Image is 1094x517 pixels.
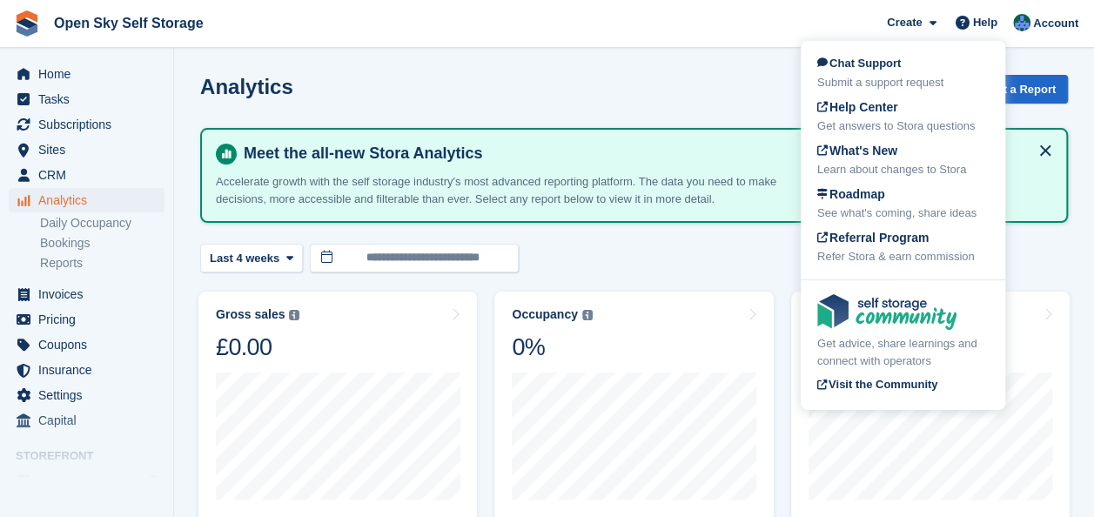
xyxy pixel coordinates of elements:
a: Roadmap See what's coming, share ideas [817,185,989,222]
span: Online Store [38,469,143,493]
span: Pricing [38,307,143,332]
span: Roadmap [817,187,885,201]
a: Reports [40,255,164,272]
span: Subscriptions [38,112,143,137]
h4: Meet the all-new Stora Analytics [237,144,1052,164]
div: Learn about changes to Stora [817,161,989,178]
span: Analytics [38,188,143,212]
div: Gross sales [216,307,285,322]
p: Accelerate growth with the self storage industry's most advanced reporting platform. The data you... [216,173,825,207]
div: Occupancy [512,307,577,322]
img: icon-info-grey-7440780725fd019a000dd9b08b2336e03edf1995a4989e88bcd33f0948082b44.svg [289,310,299,320]
span: Settings [38,383,143,407]
span: Last 4 weeks [210,250,279,267]
div: £0.00 [216,332,299,362]
span: What's New [817,144,897,158]
div: Submit a support request [817,74,989,91]
span: Sites [38,138,143,162]
span: Capital [38,408,143,433]
span: Create [887,14,922,31]
span: CRM [38,163,143,187]
a: Preview store [144,471,164,492]
a: menu [9,138,164,162]
a: menu [9,87,164,111]
img: icon-info-grey-7440780725fd019a000dd9b08b2336e03edf1995a4989e88bcd33f0948082b44.svg [582,310,593,320]
img: Damon Boniface [1013,14,1030,31]
span: Help [973,14,997,31]
img: community-logo-e120dcb29bea30313fccf008a00513ea5fe9ad107b9d62852cae38739ed8438e.svg [817,294,956,330]
div: Get advice, share learnings and connect with operators [817,335,989,369]
span: Invoices [38,282,143,306]
img: stora-icon-8386f47178a22dfd0bd8f6a31ec36ba5ce8667c1dd55bd0f319d3a0aa187defe.svg [14,10,40,37]
span: Insurance [38,358,143,382]
a: menu [9,408,164,433]
span: Tasks [38,87,143,111]
a: menu [9,188,164,212]
a: Bookings [40,235,164,252]
span: Referral Program [817,231,929,245]
button: Last 4 weeks [200,244,303,272]
button: Request a Report [950,75,1068,104]
span: Storefront [16,447,173,465]
a: menu [9,62,164,86]
h2: Analytics [200,75,293,98]
a: Open Sky Self Storage [47,9,211,37]
a: menu [9,332,164,357]
a: menu [9,358,164,382]
a: Daily Occupancy [40,215,164,232]
a: What's New Learn about changes to Stora [817,142,989,178]
div: Get answers to Stora questions [817,117,989,135]
a: Help Center Get answers to Stora questions [817,98,989,135]
a: menu [9,282,164,306]
span: Coupons [38,332,143,357]
span: Chat Support [817,57,901,70]
a: menu [9,469,164,493]
div: See what's coming, share ideas [817,205,989,222]
div: Refer Stora & earn commission [817,248,989,265]
a: Get advice, share learnings and connect with operators Visit the Community [817,294,989,396]
a: menu [9,307,164,332]
span: Help Center [817,100,898,114]
div: 0% [512,332,592,362]
span: Visit the Community [817,378,937,391]
span: Home [38,62,143,86]
a: menu [9,112,164,137]
a: menu [9,383,164,407]
a: menu [9,163,164,187]
a: Referral Program Refer Stora & earn commission [817,229,989,265]
span: Account [1033,15,1078,32]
